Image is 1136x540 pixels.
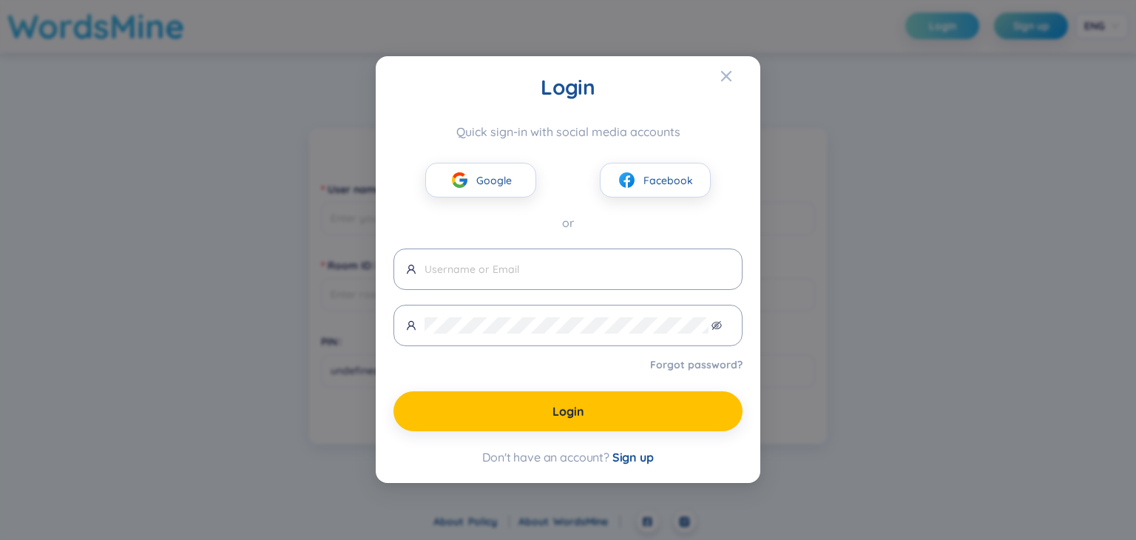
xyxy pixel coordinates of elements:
[393,392,743,432] button: Login
[393,450,743,466] div: Don't have an account?
[393,214,743,232] div: or
[600,163,711,198] button: facebookFacebook
[393,124,743,139] div: Quick sign-in with social media accounts
[425,163,536,198] button: googleGoogle
[612,450,654,465] span: Sign up
[393,74,743,101] div: Login
[406,321,416,331] span: user
[720,56,760,96] button: Close
[450,171,469,189] img: google
[643,172,693,189] span: Facebook
[476,172,512,189] span: Google
[406,265,416,275] span: user
[650,358,743,373] a: Forgot password?
[711,321,722,331] span: eye-invisible
[618,171,636,189] img: facebook
[552,404,584,420] span: Login
[425,262,730,278] input: Username or Email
